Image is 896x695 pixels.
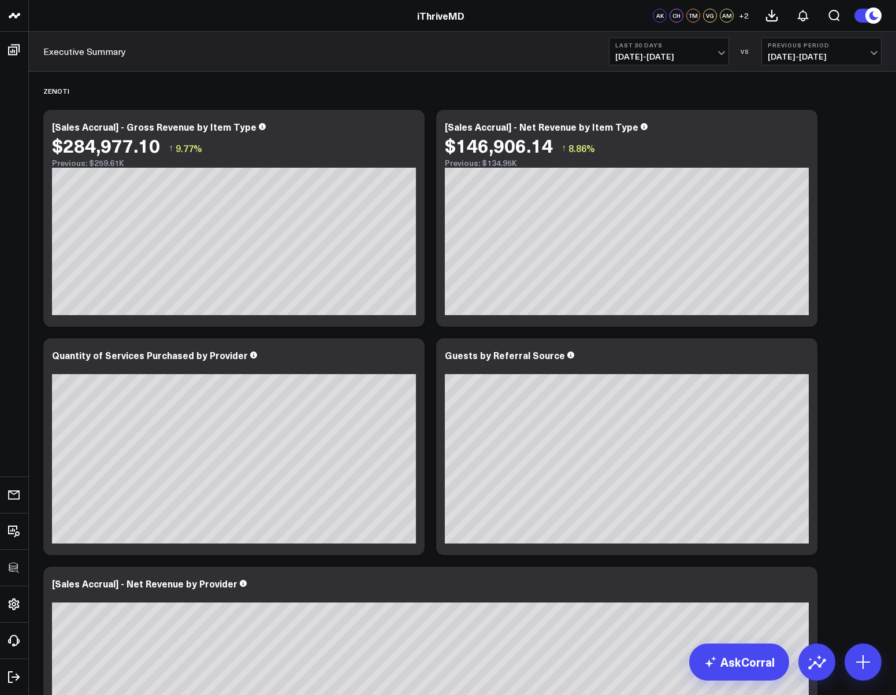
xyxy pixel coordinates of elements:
[768,42,875,49] b: Previous Period
[445,158,809,168] div: Previous: $134.95K
[52,577,237,590] div: [Sales Accrual] - Net Revenue by Provider
[52,135,160,156] div: $284,977.10
[689,644,789,681] a: AskCorral
[653,9,667,23] div: AK
[43,77,69,104] div: Zenoti
[609,38,729,65] button: Last 30 Days[DATE]-[DATE]
[445,135,553,156] div: $146,906.14
[720,9,734,23] div: AM
[176,142,202,154] span: 9.77%
[761,38,882,65] button: Previous Period[DATE]-[DATE]
[43,45,126,58] a: Executive Summary
[417,9,464,22] a: iThriveMD
[169,141,173,156] span: ↑
[445,349,565,361] div: Guests by Referral Source
[52,349,248,361] div: Quantity of Services Purchased by Provider
[568,142,595,154] span: 8.86%
[52,120,256,133] div: [Sales Accrual] - Gross Revenue by Item Type
[670,9,683,23] div: CH
[52,158,416,168] div: Previous: $259.61K
[562,141,566,156] span: ↑
[615,42,723,49] b: Last 30 Days
[739,12,749,20] span: + 2
[686,9,700,23] div: TM
[737,9,750,23] button: +2
[615,52,723,61] span: [DATE] - [DATE]
[445,120,638,133] div: [Sales Accrual] - Net Revenue by Item Type
[768,52,875,61] span: [DATE] - [DATE]
[703,9,717,23] div: VG
[735,48,756,55] div: VS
